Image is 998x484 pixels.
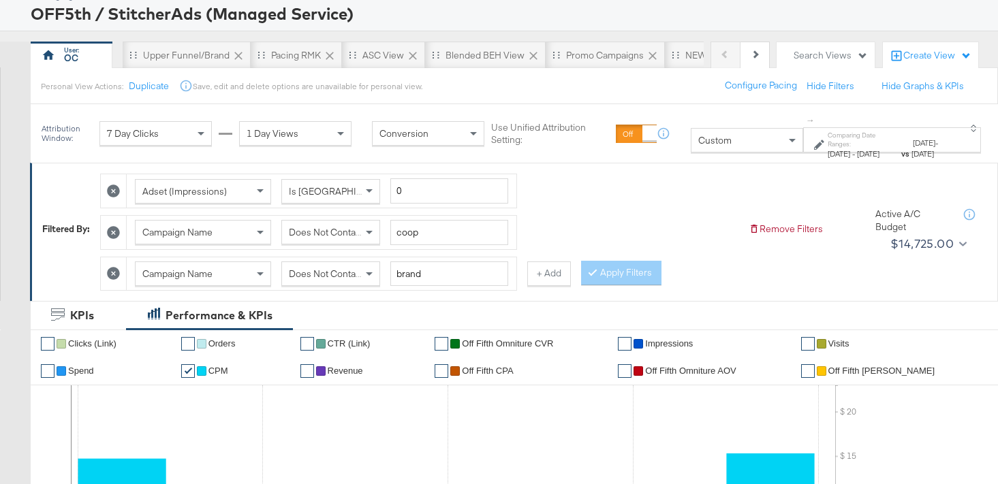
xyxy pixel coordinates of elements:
span: Does Not Contain [289,226,363,238]
a: ✔ [300,364,314,378]
button: Hide Filters [807,80,854,93]
a: ✔ [41,364,54,378]
button: Configure Pacing [715,74,807,98]
span: Orders [208,338,236,349]
span: 1 Day Views [247,127,298,140]
a: ✔ [801,364,815,378]
div: Drag to reorder tab [129,51,137,59]
span: Does Not Contain [289,268,363,280]
div: Promo Campaigns [566,49,644,62]
a: ✔ [300,337,314,351]
button: Hide Graphs & KPIs [882,80,964,93]
div: Blended BEH View [446,49,525,62]
input: Enter a search term [390,220,508,245]
button: Remove Filters [749,223,823,236]
span: Custom [698,134,732,146]
a: ✔ [801,337,815,351]
div: - [911,138,960,159]
a: ✔ [618,364,631,378]
label: Use Unified Attribution Setting: [491,121,610,146]
span: 7 Day Clicks [107,127,159,140]
span: CTR (Link) [328,338,371,349]
div: Drag to reorder tab [432,51,439,59]
span: CPM [208,366,228,376]
span: Off Fifth [PERSON_NAME] [828,366,935,376]
div: OC [64,52,78,65]
strong: vs [899,148,911,159]
label: Comparing Date Ranges: [828,131,899,148]
button: $14,725.00 [885,233,969,255]
span: Revenue [328,366,363,376]
button: + Add [527,261,571,286]
div: Pacing RMK [271,49,321,62]
span: ↑ [805,118,817,123]
div: Active A/C Budget [875,208,950,233]
a: ✔ [618,337,631,351]
span: Off Fifth Omniture CVR [462,338,553,349]
div: Attribution Window: [41,124,93,143]
span: Adset (Impressions) [142,185,227,197]
span: Visits [828,338,849,349]
div: $14,725.00 [890,233,954,254]
div: OFF5th / StitcherAds (Managed Service) [31,2,981,25]
div: Drag to reorder tab [672,51,679,59]
div: Drag to reorder tab [552,51,560,59]
span: Campaign Name [142,226,213,238]
button: Duplicate [129,80,169,93]
a: ✔ [435,364,448,378]
a: ✔ [181,337,195,351]
span: [DATE] [913,138,935,148]
span: off fifth CPA [462,366,513,376]
div: Upper Funnel/Brand [143,49,230,62]
span: Conversion [379,127,428,140]
span: Is [GEOGRAPHIC_DATA] [289,185,393,197]
div: Personal View Actions: [41,81,123,92]
input: Enter a number [390,178,508,204]
a: ✔ [435,337,448,351]
span: Campaign Name [142,268,213,280]
div: KPIs [70,308,94,323]
div: Performance & KPIs [166,308,272,323]
a: ✔ [41,337,54,351]
span: [DATE] [857,148,879,159]
span: Impressions [645,338,693,349]
div: ASC View [362,49,404,62]
div: Save, edit and delete options are unavailable for personal view. [193,81,422,92]
span: [DATE] [828,148,850,159]
div: Filtered By: [42,223,90,236]
div: Drag to reorder tab [258,51,265,59]
span: Spend [68,366,94,376]
div: NEW O5 Weekly Report [685,49,785,62]
span: [DATE] [911,148,934,159]
span: Off Fifth Omniture AOV [645,366,736,376]
div: Drag to reorder tab [349,51,356,59]
a: ✔ [181,364,195,378]
div: Search Views [794,49,868,62]
span: Clicks (Link) [68,338,116,349]
input: Enter a search term [390,261,508,287]
div: Create View [903,49,971,63]
div: - [828,148,899,159]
